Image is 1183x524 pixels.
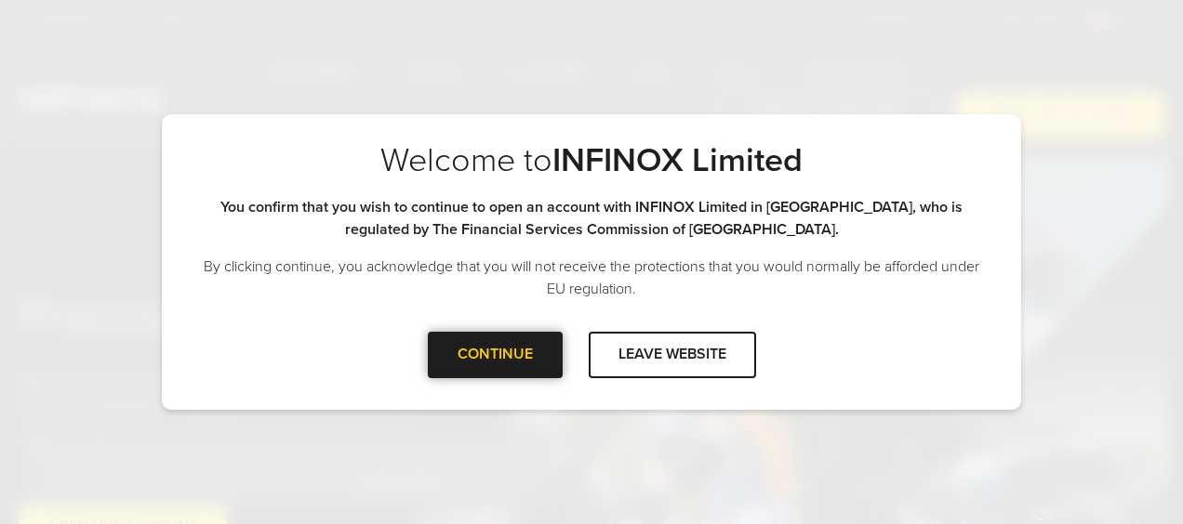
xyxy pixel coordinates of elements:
[199,140,984,181] p: Welcome to
[220,198,963,239] strong: You confirm that you wish to continue to open an account with INFINOX Limited in [GEOGRAPHIC_DATA...
[428,332,563,377] div: CONTINUE
[199,255,984,300] p: By clicking continue, you acknowledge that you will not receive the protections that you would no...
[552,140,803,180] strong: INFINOX Limited
[589,332,756,377] div: LEAVE WEBSITE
